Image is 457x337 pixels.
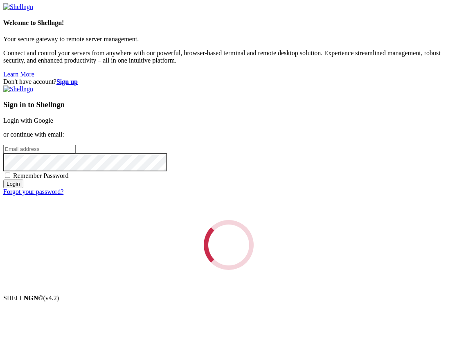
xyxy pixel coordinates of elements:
[3,188,63,195] a: Forgot your password?
[3,3,33,11] img: Shellngn
[3,49,454,64] p: Connect and control your servers from anywhere with our powerful, browser-based terminal and remo...
[3,85,33,93] img: Shellngn
[13,172,69,179] span: Remember Password
[56,78,78,85] a: Sign up
[201,218,256,272] div: Loading...
[3,180,23,188] input: Login
[3,36,454,43] p: Your secure gateway to remote server management.
[5,173,10,178] input: Remember Password
[3,78,454,85] div: Don't have account?
[3,131,454,138] p: or continue with email:
[3,294,59,301] span: SHELL ©
[3,117,53,124] a: Login with Google
[3,100,454,109] h3: Sign in to Shellngn
[3,71,34,78] a: Learn More
[3,145,76,153] input: Email address
[24,294,38,301] b: NGN
[3,19,454,27] h4: Welcome to Shellngn!
[43,294,59,301] span: 4.2.0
